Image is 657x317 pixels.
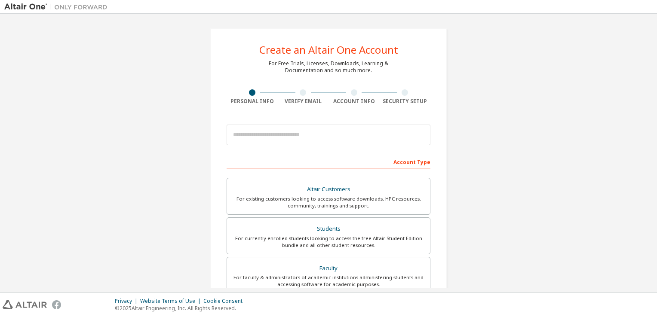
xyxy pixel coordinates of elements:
[3,300,47,309] img: altair_logo.svg
[380,98,431,105] div: Security Setup
[227,155,430,168] div: Account Type
[259,45,398,55] div: Create an Altair One Account
[227,98,278,105] div: Personal Info
[328,98,380,105] div: Account Info
[232,274,425,288] div: For faculty & administrators of academic institutions administering students and accessing softwa...
[52,300,61,309] img: facebook.svg
[232,223,425,235] div: Students
[232,183,425,195] div: Altair Customers
[115,305,248,312] p: © 2025 Altair Engineering, Inc. All Rights Reserved.
[140,298,203,305] div: Website Terms of Use
[278,98,329,105] div: Verify Email
[269,60,388,74] div: For Free Trials, Licenses, Downloads, Learning & Documentation and so much more.
[115,298,140,305] div: Privacy
[4,3,112,11] img: Altair One
[232,235,425,249] div: For currently enrolled students looking to access the free Altair Student Edition bundle and all ...
[203,298,248,305] div: Cookie Consent
[232,195,425,209] div: For existing customers looking to access software downloads, HPC resources, community, trainings ...
[232,262,425,274] div: Faculty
